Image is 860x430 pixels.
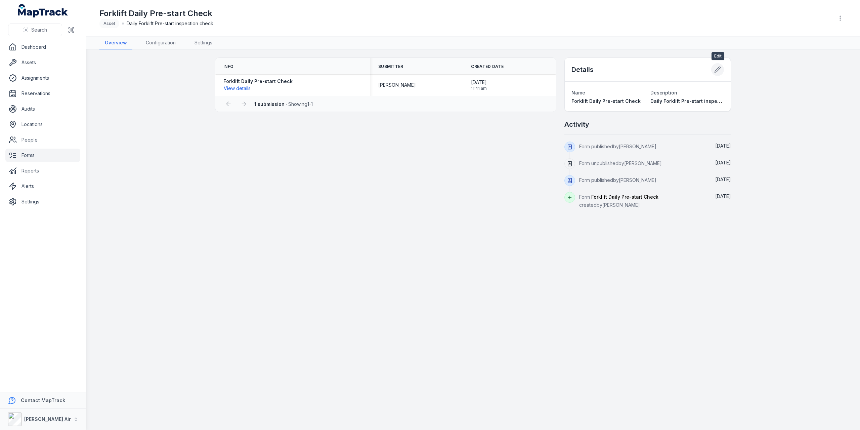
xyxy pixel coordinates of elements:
time: 8/18/2025, 11:41:40 AM [471,79,487,91]
span: Form unpublished by [PERSON_NAME] [579,160,662,166]
strong: Forklift Daily Pre-start Check [223,78,293,85]
a: Alerts [5,180,80,193]
a: Forms [5,149,80,162]
a: Settings [5,195,80,208]
span: Search [31,27,47,33]
span: Info [223,64,233,69]
h2: Activity [564,120,589,129]
span: [DATE] [715,143,731,149]
a: Reports [5,164,80,178]
a: Settings [189,37,218,49]
a: Configuration [140,37,181,49]
span: Daily Forklift Pre-start inspection check [650,98,745,104]
span: Name [571,90,585,95]
a: Dashboard [5,40,80,54]
button: Search [8,24,62,36]
span: · Showing 1 - 1 [254,101,313,107]
time: 8/18/2025, 11:42:44 AM [715,143,731,149]
time: 8/18/2025, 11:37:25 AM [715,193,731,199]
a: Audits [5,102,80,116]
time: 8/18/2025, 11:40:49 AM [715,177,731,182]
div: Asset [99,19,119,28]
a: Assignments [5,71,80,85]
span: [DATE] [715,193,731,199]
strong: 1 submission [254,101,285,107]
strong: [PERSON_NAME] Air [24,416,71,422]
a: People [5,133,80,147]
span: [DATE] [471,79,487,86]
span: Daily Forklift Pre-start inspection check [127,20,213,27]
span: Forklift Daily Pre-start Check [571,98,641,104]
span: Description [650,90,677,95]
a: Reservations [5,87,80,100]
span: Form published by [PERSON_NAME] [579,177,656,183]
h1: Forklift Daily Pre-start Check [99,8,213,19]
button: View details [223,85,251,92]
span: [DATE] [715,177,731,182]
span: [DATE] [715,160,731,165]
time: 8/18/2025, 11:41:53 AM [715,160,731,165]
span: [PERSON_NAME] [378,82,416,88]
span: Submitter [378,64,403,69]
a: Overview [99,37,132,49]
span: 11:41 am [471,86,487,91]
span: Forklift Daily Pre-start Check [591,194,658,200]
a: MapTrack [18,4,68,17]
span: Created Date [471,64,504,69]
span: Edit [712,52,724,60]
strong: Contact MapTrack [21,397,65,403]
a: Locations [5,118,80,131]
span: Form published by [PERSON_NAME] [579,144,656,149]
h2: Details [571,65,594,74]
a: Assets [5,56,80,69]
span: Form created by [PERSON_NAME] [579,194,658,208]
